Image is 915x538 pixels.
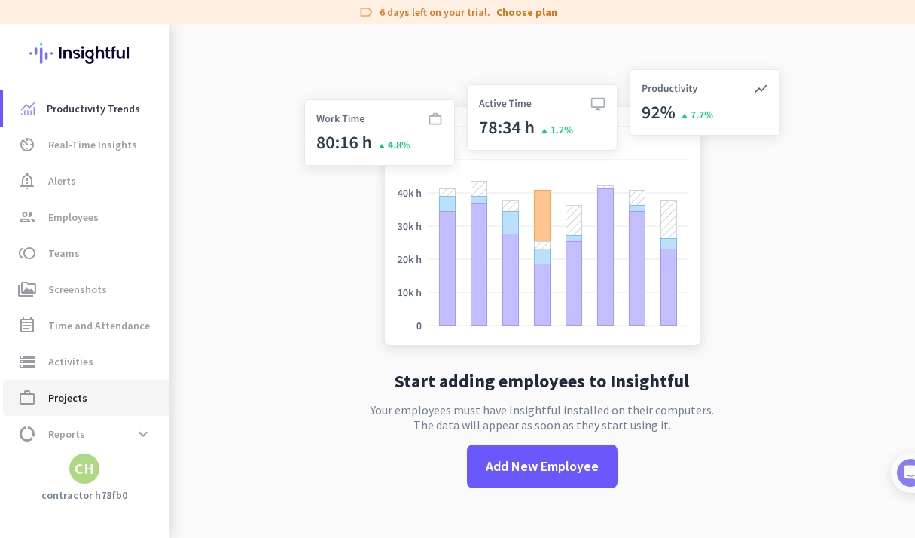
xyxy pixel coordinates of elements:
span: Projects [48,389,87,407]
a: storageActivities [3,344,169,380]
span: Time and Attendance [48,316,150,335]
div: CH [75,461,94,476]
button: expand_more [130,420,157,448]
i: event_note [18,316,36,335]
a: Choose plan [496,5,557,20]
span: Teams [48,244,80,262]
img: no-search-results [293,60,791,360]
button: Add New Employee [467,445,618,488]
img: Insightful logo [29,24,139,83]
i: data_usage [18,425,36,443]
i: notification_important [18,172,36,190]
i: work_outline [18,389,36,407]
i: group [18,208,36,226]
h2: Start adding employees to Insightful [395,372,689,390]
a: tollTeams [3,235,169,271]
a: menu-itemProductivity Trends [3,90,169,127]
img: menu-item [21,102,35,115]
span: Employees [48,208,99,226]
i: av_timer [18,136,36,154]
a: notification_importantAlerts [3,163,169,199]
i: storage [18,353,36,371]
i: label [358,5,374,20]
span: Screenshots [48,280,107,298]
span: Alerts [48,172,76,190]
a: av_timerReal-Time Insights [3,127,169,163]
span: Add New Employee [486,457,599,476]
i: toll [18,244,36,262]
a: data_usageReportsexpand_more [3,416,169,452]
a: groupEmployees [3,199,169,235]
span: Activities [48,353,93,371]
a: event_noteTime and Attendance [3,307,169,344]
span: Productivity Trends [47,99,140,118]
a: settingsSettings [3,452,169,488]
a: work_outlineProjects [3,380,169,416]
span: Real-Time Insights [48,136,137,154]
span: Reports [48,425,85,443]
p: Your employees must have Insightful installed on their computers. The data will appear as soon as... [371,402,714,433]
i: perm_media [18,280,36,298]
a: perm_mediaScreenshots [3,271,169,307]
